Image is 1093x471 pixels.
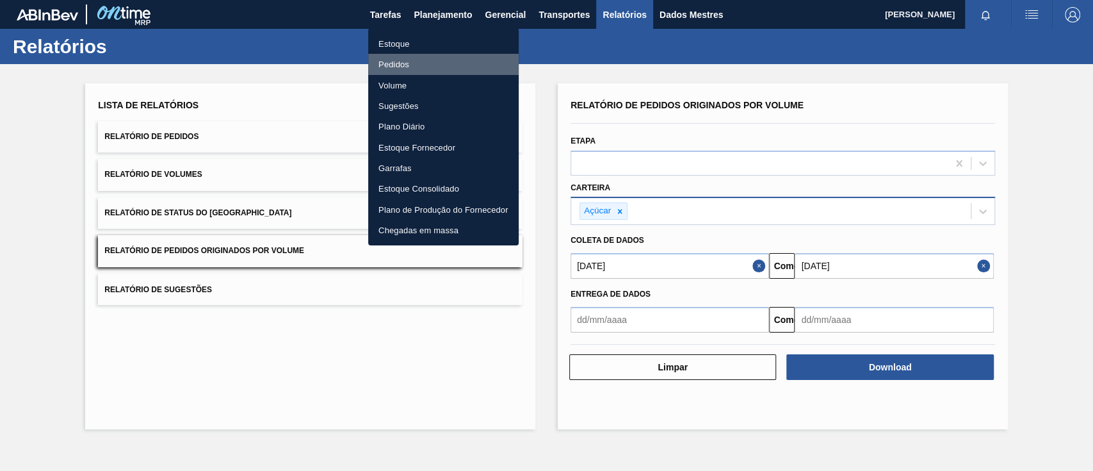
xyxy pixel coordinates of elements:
font: Estoque Fornecedor [378,142,455,152]
a: Pedidos [368,54,519,74]
a: Garrafas [368,158,519,178]
a: Plano de Produção do Fornecedor [368,199,519,220]
font: Plano de Produção do Fornecedor [378,204,508,214]
font: Chegadas em massa [378,226,458,235]
a: Estoque Fornecedor [368,137,519,158]
font: Estoque Consolidado [378,184,459,194]
a: Estoque Consolidado [368,178,519,199]
a: Estoque [368,33,519,54]
a: Sugestões [368,95,519,116]
font: Garrafas [378,163,412,173]
font: Sugestões [378,101,419,111]
font: Plano Diário [378,122,425,131]
font: Pedidos [378,60,409,69]
a: Volume [368,75,519,95]
font: Volume [378,80,407,90]
font: Estoque [378,39,410,49]
a: Plano Diário [368,116,519,136]
a: Chegadas em massa [368,220,519,240]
